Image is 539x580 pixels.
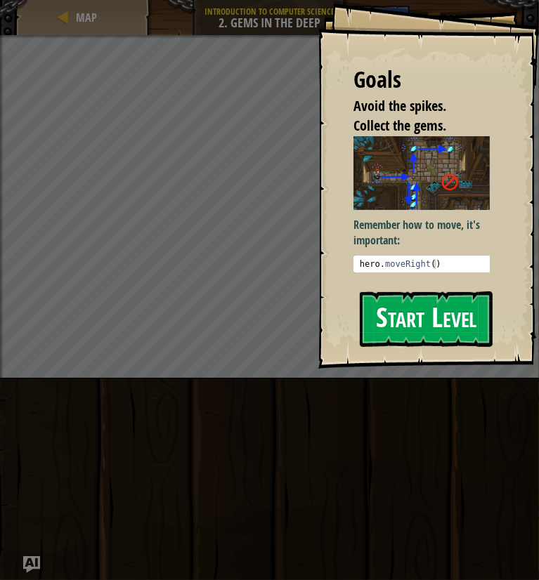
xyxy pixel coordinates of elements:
[353,116,446,135] span: Collect the gems.
[72,10,97,25] a: Map
[360,291,493,347] button: Start Level
[353,96,446,115] span: Avoid the spikes.
[353,217,500,249] p: Remember how to move, it's important:
[76,10,97,25] span: Map
[353,64,490,96] div: Goals
[23,556,40,573] button: Ask AI
[336,116,486,136] li: Collect the gems.
[336,96,486,117] li: Avoid the spikes.
[353,136,500,210] img: Gems in the deep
